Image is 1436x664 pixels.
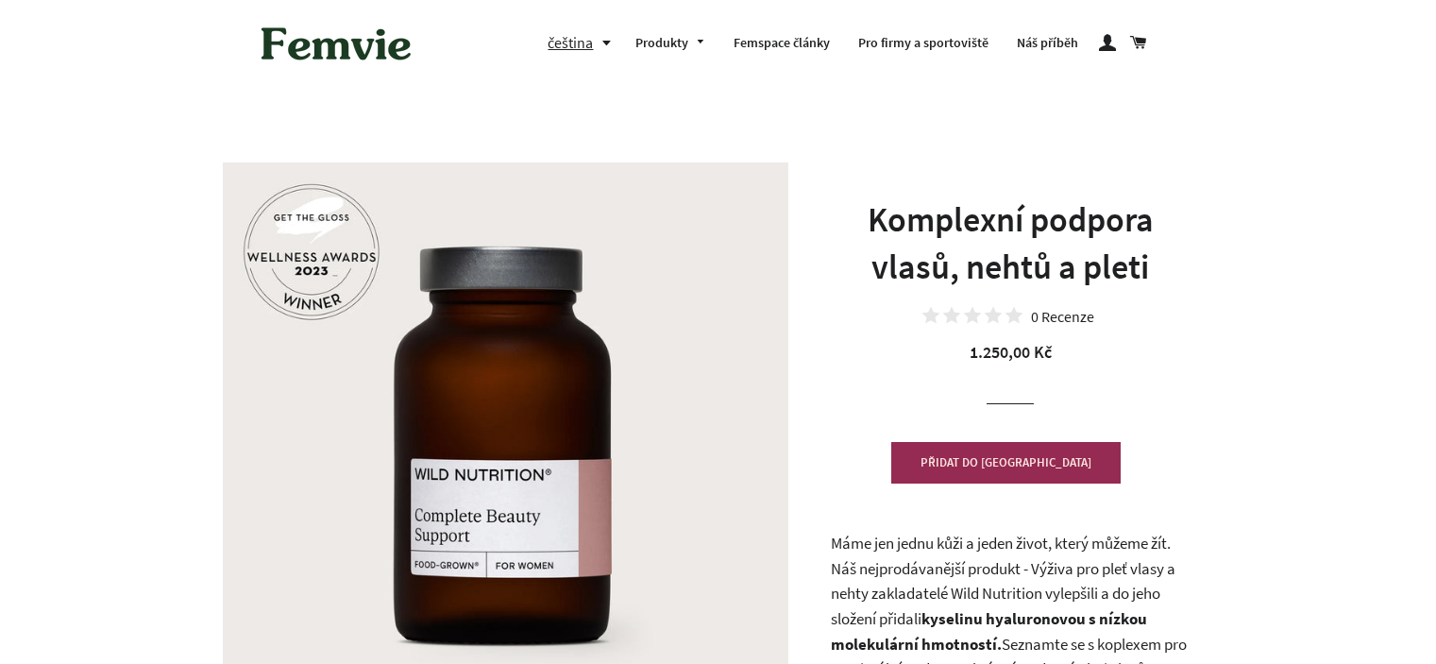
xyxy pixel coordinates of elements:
[621,19,719,68] a: Produkty
[1003,19,1092,68] a: Náš příběh
[251,14,421,73] img: Femvie
[719,19,844,68] a: Femspace články
[548,30,621,56] button: čeština
[970,341,1052,363] span: 1.250,00 Kč
[831,608,1147,655] strong: kyselinu hyaluronovou s nízkou molekulární hmotností.
[844,19,1003,68] a: Pro firmy a sportoviště
[921,454,1091,470] span: PŘIDAT DO [GEOGRAPHIC_DATA]
[831,196,1190,292] h1: Komplexní podpora vlasů, nehtů a pleti
[891,442,1121,484] button: PŘIDAT DO [GEOGRAPHIC_DATA]
[1031,310,1094,323] div: 0 Recenze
